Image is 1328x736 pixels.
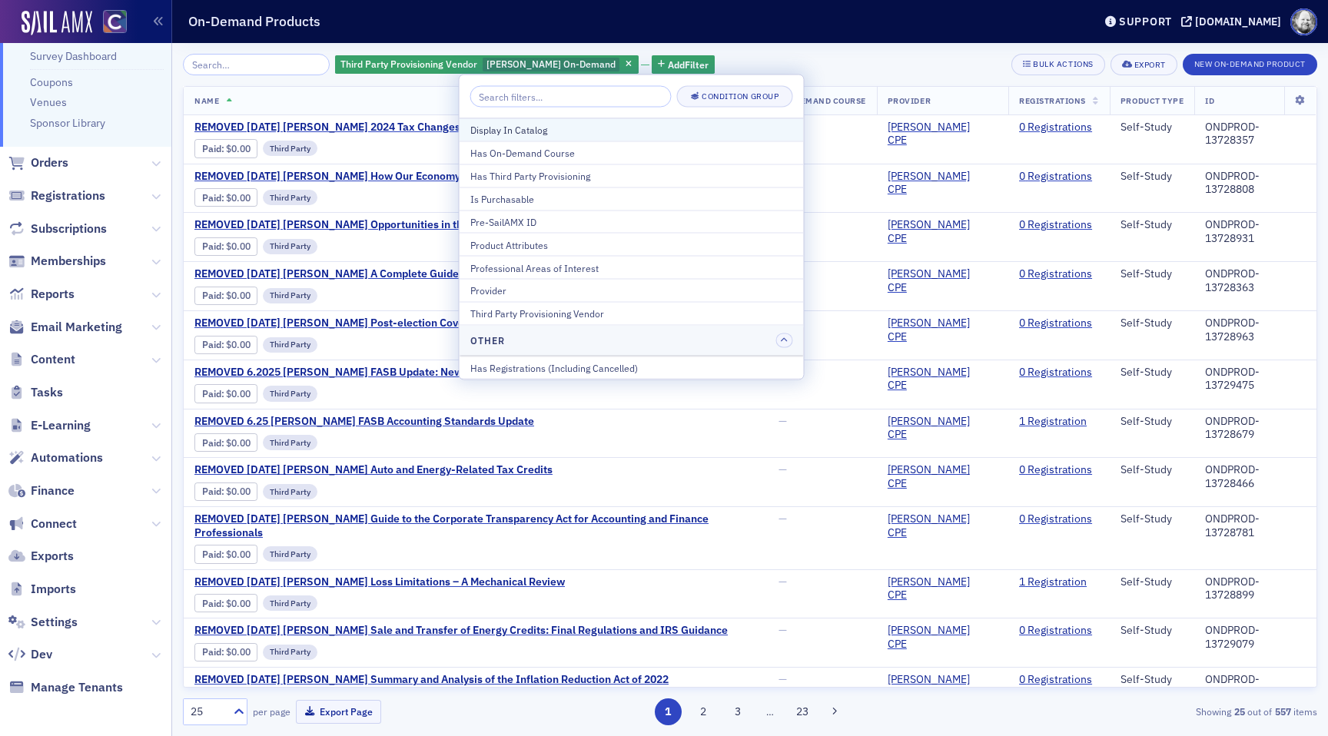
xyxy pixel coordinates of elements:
a: [PERSON_NAME] CPE [888,415,998,442]
a: Paid [202,290,221,301]
span: On-Demand Course [779,95,865,106]
div: Is Purchasable [470,191,793,205]
a: Paid [202,549,221,560]
div: Self-Study [1120,121,1184,134]
div: Showing out of items [950,705,1317,718]
a: Paid [202,646,221,658]
span: : [202,240,226,252]
div: Self-Study [1120,575,1184,589]
span: : [202,388,226,399]
div: ONDPROD-13728808 [1205,170,1306,197]
a: Dev [8,646,52,663]
span: : [202,598,226,609]
img: SailAMX [22,11,92,35]
button: Provider [460,279,804,302]
button: 23 [789,698,816,725]
span: Memberships [31,253,106,270]
span: Third Party Provisioning Vendor [340,58,477,70]
a: Paid [202,437,221,449]
div: [DOMAIN_NAME] [1195,15,1281,28]
span: REMOVED 6.20.25 Surgent's A Complete Guide to Offers in Compromise [194,267,582,281]
a: Subscriptions [8,220,107,237]
a: Imports [8,581,76,598]
div: ONDPROD-13728363 [1205,267,1306,294]
div: Has Registrations (Including Cancelled) [470,360,793,374]
a: Connect [8,516,77,532]
div: Self-Study [1120,366,1184,380]
span: : [202,290,226,301]
div: Third Party [263,190,317,205]
span: — [779,512,787,525]
span: $0.00 [226,598,251,609]
div: Support [1119,15,1172,28]
a: [PERSON_NAME] CPE [888,463,998,490]
div: Condition Group [702,92,779,101]
button: 2 [689,698,716,725]
span: — [779,414,787,428]
a: [PERSON_NAME] CPE [888,121,998,148]
div: ONDPROD-13728931 [1205,218,1306,245]
div: Self-Study [1120,317,1184,330]
button: 1 [655,698,682,725]
a: 0 Registrations [1019,624,1092,638]
a: Email Marketing [8,319,122,336]
a: Sponsor Library [30,116,105,130]
a: 1 Registration [1019,415,1087,429]
span: $0.00 [226,192,251,204]
span: REMOVED 6.25 Surgent's FASB Accounting Standards Update [194,415,534,429]
a: 0 Registrations [1019,463,1092,477]
div: Surgent On-Demand [335,55,639,75]
a: REMOVED 6.25 [PERSON_NAME] FASB Accounting Standards Update [194,415,534,429]
a: Paid [202,339,221,350]
span: Manage Tenants [31,679,123,696]
button: Condition Group [676,86,792,108]
a: Automations [8,449,103,466]
span: Provider [888,95,931,106]
div: Third Party [263,239,317,254]
span: … [759,705,781,718]
a: Finance [8,482,75,499]
a: 0 Registrations [1019,366,1092,380]
div: Paid: 0 - $0 [194,336,257,354]
input: Search… [183,54,330,75]
a: 0 Registrations [1019,218,1092,232]
span: REMOVED 7.21.25 Surgent's Summary and Analysis of the Inflation Reduction Act of 2022 [194,673,669,687]
div: Professional Areas of Interest [470,260,793,274]
a: REMOVED [DATE] [PERSON_NAME] 2024 Tax Changes and Year-end Planning Opportunities [194,121,646,134]
span: Exports [31,548,74,565]
label: per page [253,705,290,718]
div: Self-Study [1120,673,1184,687]
span: REMOVED 4.30.2025 Surgent's 2024 Tax Changes and Year-end Planning Opportunities [194,121,646,134]
a: REMOVED 6.2025 [PERSON_NAME] FASB Update: New and Recent Accounting Standards Updates [194,366,676,380]
input: Search filters... [470,86,672,108]
a: Registrations [8,187,105,204]
a: [PERSON_NAME] CPE [888,575,998,602]
span: REMOVED 7.21.25 Surgent's Loss Limitations – A Mechanical Review [194,575,565,589]
a: [PERSON_NAME] CPE [888,267,998,294]
span: Registrations [1019,95,1086,106]
a: Venues [30,95,67,109]
div: Self-Study [1120,624,1184,638]
h4: Other [470,333,506,347]
button: Has Registrations (Including Cancelled) [460,356,804,379]
button: Export [1111,54,1177,75]
span: Email Marketing [31,319,122,336]
button: Pre-SailAMX ID [460,210,804,233]
div: Export [1134,61,1166,69]
button: 3 [725,698,752,725]
div: ONDPROD-13729142 [1205,673,1306,700]
button: Has On-Demand Course [460,141,804,164]
strong: 25 [1231,705,1247,718]
span: — [779,462,787,476]
div: Pre-SailAMX ID [470,214,793,228]
span: Subscriptions [31,220,107,237]
div: Third Party [263,435,317,450]
div: Bulk Actions [1033,60,1093,68]
a: Tasks [8,384,63,401]
a: Manage Tenants [8,679,123,696]
span: REMOVED 7.21.25 Surgent's Sale and Transfer of Energy Credits: Final Regulations and IRS Guidance [194,624,728,638]
div: Third Party [263,484,317,499]
a: [PERSON_NAME] CPE [888,624,998,651]
a: 0 Registrations [1019,121,1092,134]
